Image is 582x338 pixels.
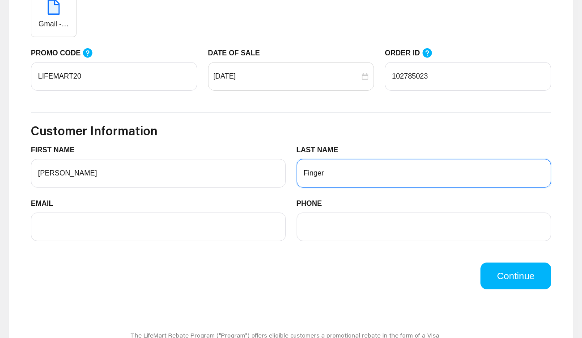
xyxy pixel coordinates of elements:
label: PROMO CODE [31,48,102,59]
input: DATE OF SALE [213,71,360,82]
input: FIRST NAME [31,159,286,188]
label: PHONE [297,198,329,209]
button: Continue [480,263,551,289]
label: DATE OF SALE [208,48,267,58]
input: LAST NAME [297,159,552,188]
label: FIRST NAME [31,145,81,155]
label: LAST NAME [297,145,345,155]
input: EMAIL [31,213,286,241]
label: ORDER ID [385,48,441,59]
label: EMAIL [31,198,60,209]
input: PHONE [297,213,552,241]
h3: Customer Information [31,123,551,138]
